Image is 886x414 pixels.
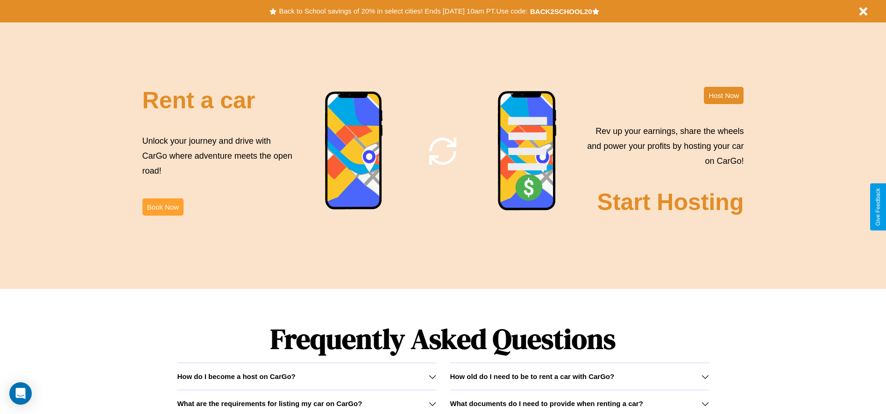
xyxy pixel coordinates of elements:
[177,315,709,363] h1: Frequently Asked Questions
[450,400,643,407] h3: What documents do I need to provide when renting a car?
[704,87,744,104] button: Host Now
[581,124,744,169] p: Rev up your earnings, share the wheels and power your profits by hosting your car on CarGo!
[325,91,383,211] img: phone
[497,91,557,212] img: phone
[142,87,255,114] h2: Rent a car
[9,382,32,405] div: Open Intercom Messenger
[142,198,184,216] button: Book Now
[142,133,296,179] p: Unlock your journey and drive with CarGo where adventure meets the open road!
[177,400,362,407] h3: What are the requirements for listing my car on CarGo?
[530,7,592,15] b: BACK2SCHOOL20
[597,189,744,216] h2: Start Hosting
[276,5,530,18] button: Back to School savings of 20% in select cities! Ends [DATE] 10am PT.Use code:
[875,188,881,226] div: Give Feedback
[177,372,295,380] h3: How do I become a host on CarGo?
[450,372,615,380] h3: How old do I need to be to rent a car with CarGo?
